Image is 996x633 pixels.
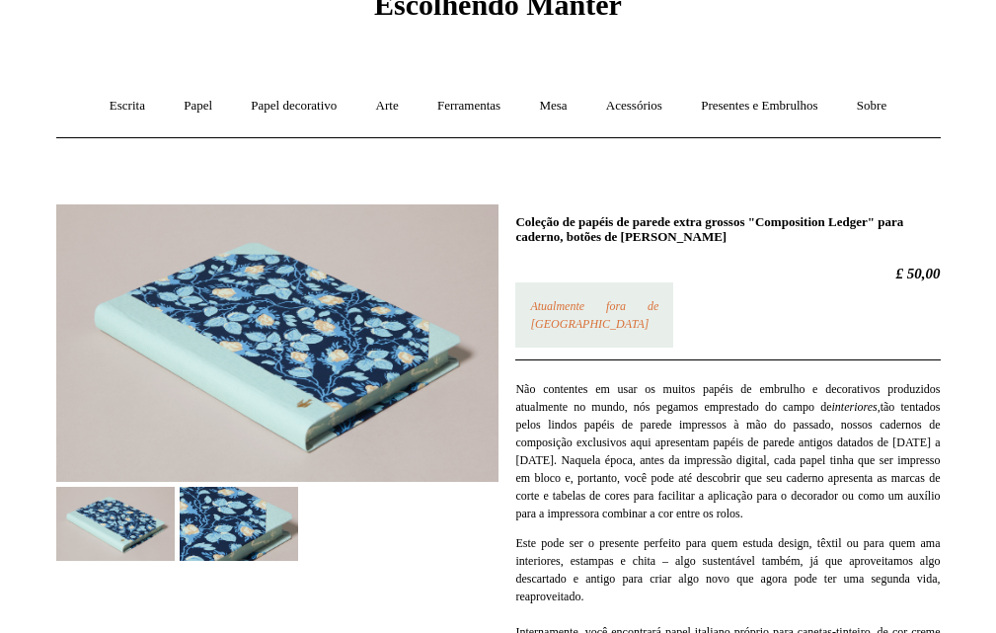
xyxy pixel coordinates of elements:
font: tão tentados pelos lindos papéis de parede impressos à mão do passado, nossos cadernos de composi... [515,400,940,520]
font: Atualmente fora de [GEOGRAPHIC_DATA] [530,299,658,331]
font: £ 50,00 [896,266,941,281]
font: Coleção de papéis de parede extra grossos "Composition Ledger" para caderno, botões de [PERSON_NAME] [515,214,903,245]
font: Presentes e Embrulhos [701,98,817,113]
a: Acessórios [588,80,680,132]
font: Mesa [539,98,567,113]
font: Ferramentas [437,98,500,113]
font: Não contentes em usar os muitos papéis de embrulho e decorativos produzidos atualmente no mundo, ... [515,382,940,414]
a: Presentes e Embrulhos [683,80,835,132]
font: Sobre [857,98,886,113]
font: Papel decorativo [251,98,337,113]
a: Mesa [521,80,584,132]
font: Escrita [110,98,145,113]
font: interiores, [831,400,880,414]
a: Arte [358,80,417,132]
a: Ferramentas [420,80,518,132]
a: Escrita [92,80,163,132]
a: Escolhendo Manter [374,4,622,18]
img: Coleção de papéis de parede extra grossos "Composition Ledger" para caderno, botões de rosa azuis [56,204,498,482]
img: Coleção de papéis de parede extra grossos "Composition Ledger" para caderno, botões de rosa azuis [180,487,298,561]
img: Coleção de papéis de parede extra grossos "Composition Ledger" para caderno, botões de rosa azuis [56,487,175,561]
a: Papel decorativo [233,80,354,132]
font: Papel [184,98,212,113]
font: Arte [376,98,399,113]
font: Este pode ser o presente perfeito para quem estuda design, têxtil ou para quem ama interiores, es... [515,536,940,603]
font: Acessórios [606,98,662,113]
a: Papel [166,80,230,132]
a: Sobre [839,80,904,132]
